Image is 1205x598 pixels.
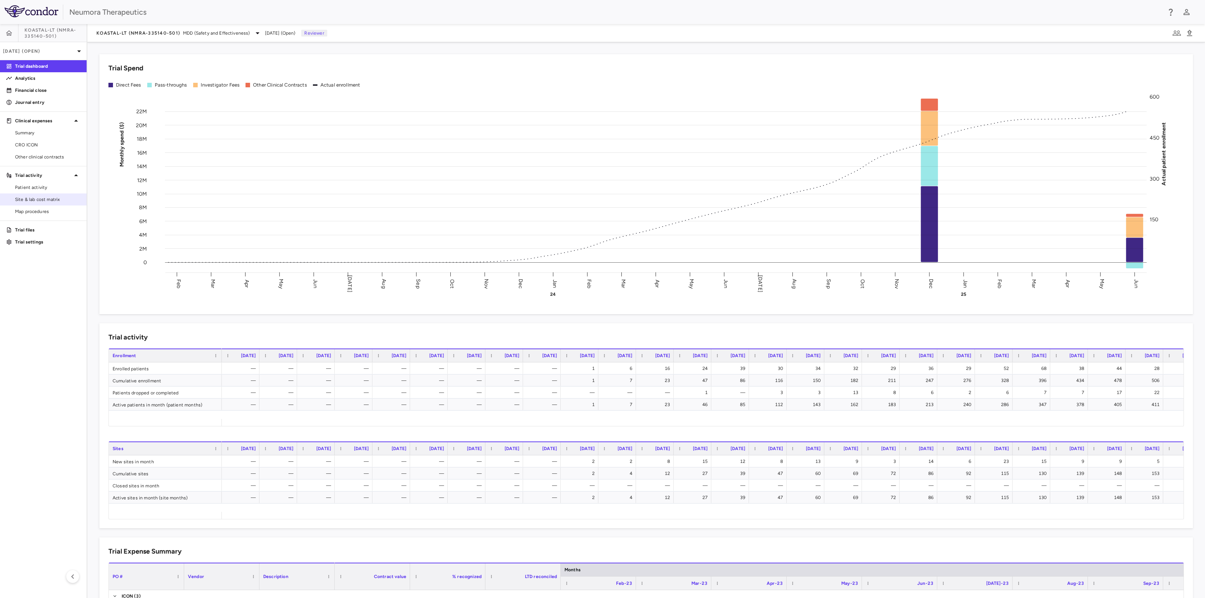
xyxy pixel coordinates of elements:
[266,455,293,467] div: —
[718,362,745,374] div: 39
[483,278,490,289] text: Nov
[379,374,406,386] div: —
[316,446,331,451] span: [DATE]
[417,455,444,467] div: —
[962,279,969,288] text: Jan
[492,455,519,467] div: —
[643,399,670,411] div: 23
[1150,175,1159,182] tspan: 300
[109,491,222,503] div: Active sites in month (site months)
[620,279,627,288] text: Mar
[139,218,147,224] tspan: 6M
[530,374,557,386] div: —
[467,446,482,451] span: [DATE]
[1032,353,1046,358] span: [DATE]
[944,467,971,479] div: 92
[381,279,387,288] text: Aug
[143,259,147,266] tspan: 0
[354,353,369,358] span: [DATE]
[643,362,670,374] div: 16
[342,399,369,411] div: —
[894,278,900,289] text: Nov
[392,446,406,451] span: [DATE]
[580,353,595,358] span: [DATE]
[346,275,353,292] text: [DATE]
[15,63,81,70] p: Trial dashboard
[15,184,81,191] span: Patient activity
[655,353,670,358] span: [DATE]
[1095,467,1122,479] div: 148
[906,386,933,399] div: 6
[756,374,783,386] div: 116
[229,479,256,491] div: —
[1161,122,1167,185] tspan: Actual patient enrollment
[15,129,81,136] span: Summary
[455,386,482,399] div: —
[718,386,745,399] div: —
[1107,446,1122,451] span: [DATE]
[643,374,670,386] div: 23
[455,455,482,467] div: —
[919,446,933,451] span: [DATE]
[304,479,331,491] div: —
[1095,386,1122,399] div: 17
[505,446,519,451] span: [DATE]
[1019,455,1046,467] div: 15
[1019,374,1046,386] div: 396
[580,446,595,451] span: [DATE]
[1057,386,1084,399] div: 7
[492,386,519,399] div: —
[1132,386,1159,399] div: 22
[605,374,632,386] div: 7
[113,446,124,451] span: Sites
[241,446,256,451] span: [DATE]
[756,399,783,411] div: 112
[116,82,141,88] div: Direct Fees
[680,399,708,411] div: 46
[342,386,369,399] div: —
[1170,386,1197,399] div: 27
[15,142,81,148] span: CRO ICON
[982,362,1009,374] div: 52
[1170,467,1197,479] div: 156
[859,279,866,288] text: Oct
[643,386,670,399] div: —
[3,48,75,55] p: [DATE] (Open)
[994,446,1009,451] span: [DATE]
[455,362,482,374] div: —
[379,467,406,479] div: —
[415,279,421,288] text: Sep
[342,467,369,479] div: —
[15,196,81,203] span: Site & lab cost matrix
[567,362,595,374] div: 1
[756,362,783,374] div: 30
[392,353,406,358] span: [DATE]
[530,455,557,467] div: —
[304,386,331,399] div: —
[718,374,745,386] div: 86
[869,386,896,399] div: 8
[731,353,745,358] span: [DATE]
[229,374,256,386] div: —
[605,386,632,399] div: —
[279,353,293,358] span: [DATE]
[982,399,1009,411] div: 286
[944,374,971,386] div: 276
[137,149,147,156] tspan: 16M
[316,353,331,358] span: [DATE]
[944,362,971,374] div: 29
[266,362,293,374] div: —
[680,374,708,386] div: 47
[312,279,319,288] text: Jun
[831,386,858,399] div: 13
[492,399,519,411] div: —
[928,278,934,288] text: Dec
[831,455,858,467] div: 9
[492,362,519,374] div: —
[1019,467,1046,479] div: 130
[718,467,745,479] div: 39
[1132,467,1159,479] div: 153
[919,353,933,358] span: [DATE]
[944,455,971,467] div: 6
[906,399,933,411] div: 213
